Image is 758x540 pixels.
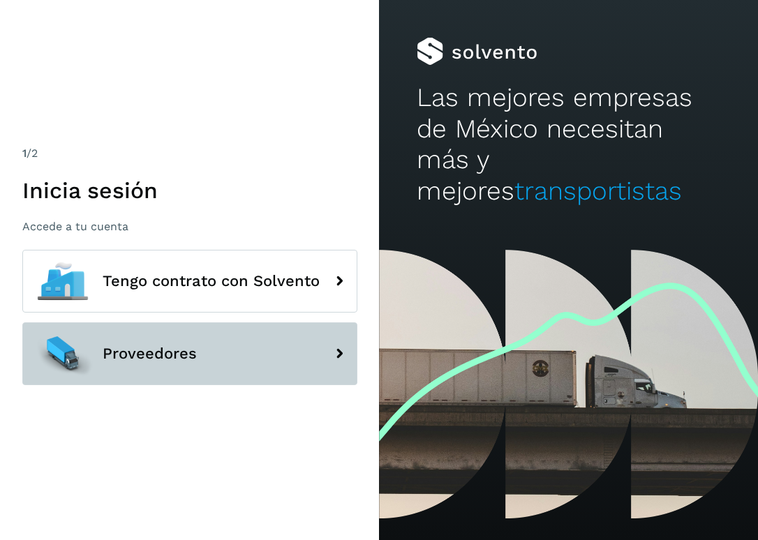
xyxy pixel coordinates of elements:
[22,250,357,313] button: Tengo contrato con Solvento
[22,145,357,162] div: /2
[22,177,357,204] h1: Inicia sesión
[22,147,27,160] span: 1
[103,273,320,290] span: Tengo contrato con Solvento
[514,176,682,206] span: transportistas
[417,82,720,207] h2: Las mejores empresas de México necesitan más y mejores
[22,322,357,385] button: Proveedores
[103,345,197,362] span: Proveedores
[22,220,357,233] p: Accede a tu cuenta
